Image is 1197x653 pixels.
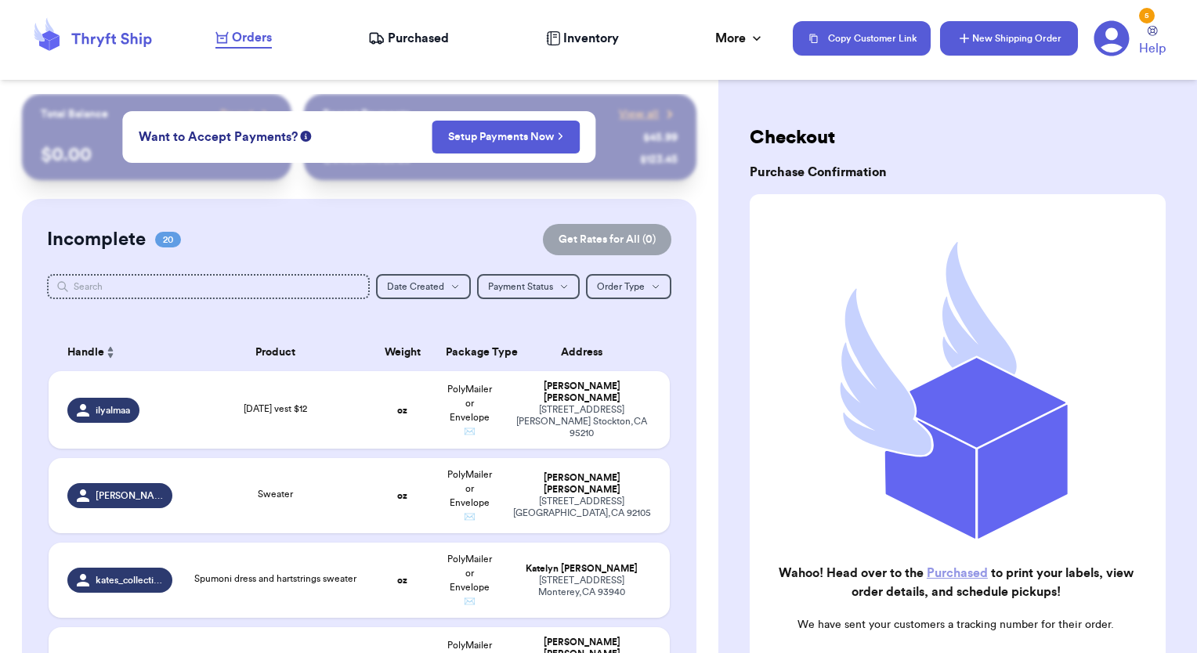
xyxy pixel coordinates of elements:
span: Payment Status [488,282,553,291]
span: kates_collective [96,574,164,586]
a: Purchased [368,29,449,48]
a: Payout [220,106,273,122]
th: Address [503,334,670,371]
span: PolyMailer or Envelope ✉️ [447,554,492,606]
h2: Wahoo! Head over to the to print your labels, view order details, and schedule pickups! [762,564,1150,601]
span: Order Type [597,282,645,291]
a: Inventory [546,29,619,48]
th: Product [182,334,369,371]
span: Purchased [388,29,449,48]
span: PolyMailer or Envelope ✉️ [447,470,492,521]
input: Search [47,274,371,299]
button: Date Created [376,274,471,299]
a: Purchased [927,567,988,579]
span: Handle [67,345,104,361]
div: $ 123.45 [640,152,678,168]
div: 5 [1139,8,1155,23]
div: [STREET_ADDRESS] Monterey , CA 93940 [512,575,651,598]
span: Spumoni dress and hartstrings sweater [194,574,356,583]
button: Setup Payments Now [432,121,580,153]
span: 20 [155,232,181,247]
th: Package Type [436,334,503,371]
span: Date Created [387,282,444,291]
button: Sort ascending [104,343,117,362]
button: Copy Customer Link [793,21,931,56]
span: ilyalmaa [96,404,130,417]
a: View all [619,106,678,122]
p: Total Balance [41,106,108,122]
div: $ 45.99 [643,130,678,146]
span: PolyMailer or Envelope ✉️ [447,384,492,436]
span: View all [619,106,659,122]
a: 5 [1094,20,1130,56]
strong: oz [397,575,407,585]
a: Help [1139,26,1166,58]
span: Inventory [563,29,619,48]
div: [PERSON_NAME] [PERSON_NAME] [512,472,651,496]
div: Katelyn [PERSON_NAME] [512,563,651,575]
div: [PERSON_NAME] [PERSON_NAME] [512,381,651,404]
th: Weight [369,334,436,371]
button: Payment Status [477,274,580,299]
span: Want to Accept Payments? [139,128,298,146]
p: We have sent your customers a tracking number for their order. [762,617,1150,633]
button: Get Rates for All (0) [543,224,671,255]
p: Recent Payments [323,106,410,122]
div: [STREET_ADDRESS] [GEOGRAPHIC_DATA] , CA 92105 [512,496,651,519]
h2: Incomplete [47,227,146,252]
div: [STREET_ADDRESS][PERSON_NAME] Stockton , CA 95210 [512,404,651,439]
strong: oz [397,491,407,500]
p: $ 0.00 [41,143,273,168]
h3: Purchase Confirmation [750,163,1166,182]
strong: oz [397,406,407,415]
span: Payout [220,106,254,122]
span: Help [1139,39,1166,58]
button: New Shipping Order [940,21,1078,56]
button: Order Type [586,274,671,299]
span: [PERSON_NAME].jazmingpe [96,489,164,502]
span: [DATE] vest $12 [244,404,307,413]
span: Orders [232,28,272,47]
div: More [715,29,765,48]
h2: Checkout [750,125,1166,150]
a: Setup Payments Now [448,129,563,145]
a: Orders [215,28,272,49]
span: Sweater [258,489,293,499]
